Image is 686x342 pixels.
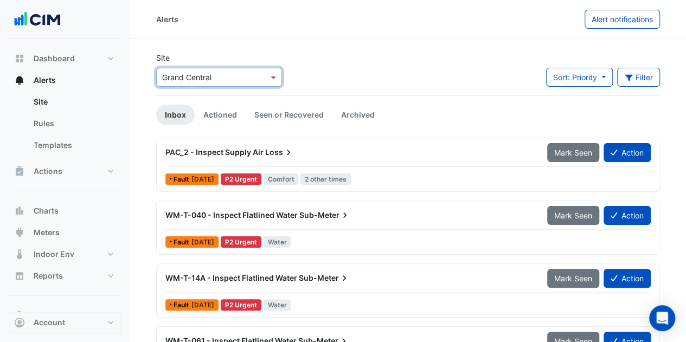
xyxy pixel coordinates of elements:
[9,48,121,69] button: Dashboard
[14,270,25,281] app-icon: Reports
[554,211,592,220] span: Mark Seen
[221,173,261,185] div: P2 Urgent
[299,273,350,283] span: Sub-Meter
[156,52,170,63] label: Site
[25,113,121,134] a: Rules
[604,269,651,288] button: Action
[265,147,294,158] span: Loss
[174,239,191,246] span: Fault
[174,176,191,183] span: Fault
[9,91,121,160] div: Alerts
[9,69,121,91] button: Alerts
[14,166,25,177] app-icon: Actions
[554,274,592,283] span: Mark Seen
[25,134,121,156] a: Templates
[13,9,62,30] img: Company Logo
[299,210,350,221] span: Sub-Meter
[14,310,25,321] app-icon: Site Manager
[165,147,264,157] span: PAC_2 - Inspect Supply Air
[14,249,25,260] app-icon: Indoor Env
[34,75,56,86] span: Alerts
[174,302,191,308] span: Fault
[553,73,597,82] span: Sort: Priority
[34,227,60,238] span: Meters
[25,91,121,113] a: Site
[14,205,25,216] app-icon: Charts
[604,143,651,162] button: Action
[547,206,599,225] button: Mark Seen
[191,175,214,183] span: Wed 24-Sep-2025 14:01 AEST
[264,173,299,185] span: Comfort
[547,143,599,162] button: Mark Seen
[9,160,121,182] button: Actions
[34,166,62,177] span: Actions
[246,105,332,125] a: Seen or Recovered
[156,105,195,125] a: Inbox
[546,68,613,87] button: Sort: Priority
[34,270,63,281] span: Reports
[9,200,121,222] button: Charts
[34,310,82,321] span: Site Manager
[649,305,675,331] div: Open Intercom Messenger
[34,53,75,64] span: Dashboard
[617,68,661,87] button: Filter
[14,227,25,238] app-icon: Meters
[195,105,246,125] a: Actioned
[156,14,178,25] div: Alerts
[9,222,121,243] button: Meters
[332,105,383,125] a: Archived
[191,238,214,246] span: Thu 03-Jul-2025 15:30 AEST
[9,312,121,333] button: Account
[191,301,214,309] span: Thu 03-Jul-2025 15:30 AEST
[165,273,297,282] span: WM-T-14A - Inspect Flatlined Water
[554,148,592,157] span: Mark Seen
[585,10,660,29] button: Alert notifications
[14,75,25,86] app-icon: Alerts
[221,236,261,248] div: P2 Urgent
[300,173,351,185] span: 2 other times
[9,305,121,326] button: Site Manager
[592,15,653,24] span: Alert notifications
[604,206,651,225] button: Action
[34,205,59,216] span: Charts
[221,299,261,311] div: P2 Urgent
[14,53,25,64] app-icon: Dashboard
[9,243,121,265] button: Indoor Env
[547,269,599,288] button: Mark Seen
[34,317,65,328] span: Account
[165,210,298,220] span: WM-T-040 - Inspect Flatlined Water
[264,236,291,248] span: Water
[9,265,121,287] button: Reports
[264,299,291,311] span: Water
[34,249,74,260] span: Indoor Env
